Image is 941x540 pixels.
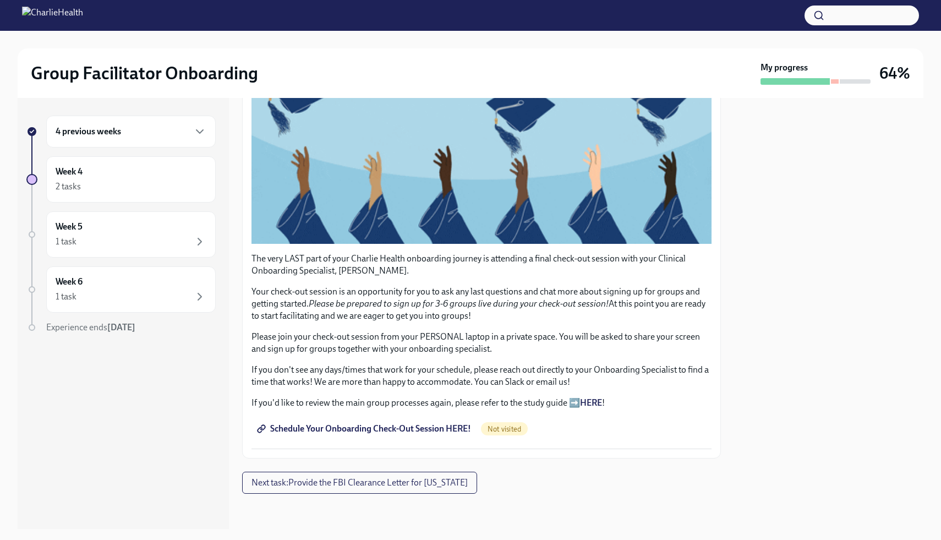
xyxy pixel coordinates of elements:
[251,418,479,440] a: Schedule Your Onboarding Check-Out Session HERE!
[56,181,81,193] div: 2 tasks
[761,62,808,74] strong: My progress
[46,322,135,332] span: Experience ends
[251,364,712,388] p: If you don't see any days/times that work for your schedule, please reach out directly to your On...
[242,472,477,494] button: Next task:Provide the FBI Clearance Letter for [US_STATE]
[580,397,602,408] a: HERE
[481,425,528,433] span: Not visited
[56,221,83,233] h6: Week 5
[56,166,83,178] h6: Week 4
[879,63,910,83] h3: 64%
[46,116,216,148] div: 4 previous weeks
[56,276,83,288] h6: Week 6
[56,291,76,303] div: 1 task
[26,211,216,258] a: Week 51 task
[251,477,468,488] span: Next task : Provide the FBI Clearance Letter for [US_STATE]
[251,253,712,277] p: The very LAST part of your Charlie Health onboarding journey is attending a final check-out sessi...
[251,397,712,409] p: If you'd like to review the main group processes again, please refer to the study guide ➡️ !
[107,322,135,332] strong: [DATE]
[26,156,216,203] a: Week 42 tasks
[56,236,76,248] div: 1 task
[259,423,471,434] span: Schedule Your Onboarding Check-Out Session HERE!
[309,298,609,309] em: Please be prepared to sign up for 3-6 groups live during your check-out session!
[31,62,258,84] h2: Group Facilitator Onboarding
[56,126,121,138] h6: 4 previous weeks
[22,7,83,24] img: CharlieHealth
[251,331,712,355] p: Please join your check-out session from your PERSONAL laptop in a private space. You will be aske...
[26,266,216,313] a: Week 61 task
[251,286,712,322] p: Your check-out session is an opportunity for you to ask any last questions and chat more about si...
